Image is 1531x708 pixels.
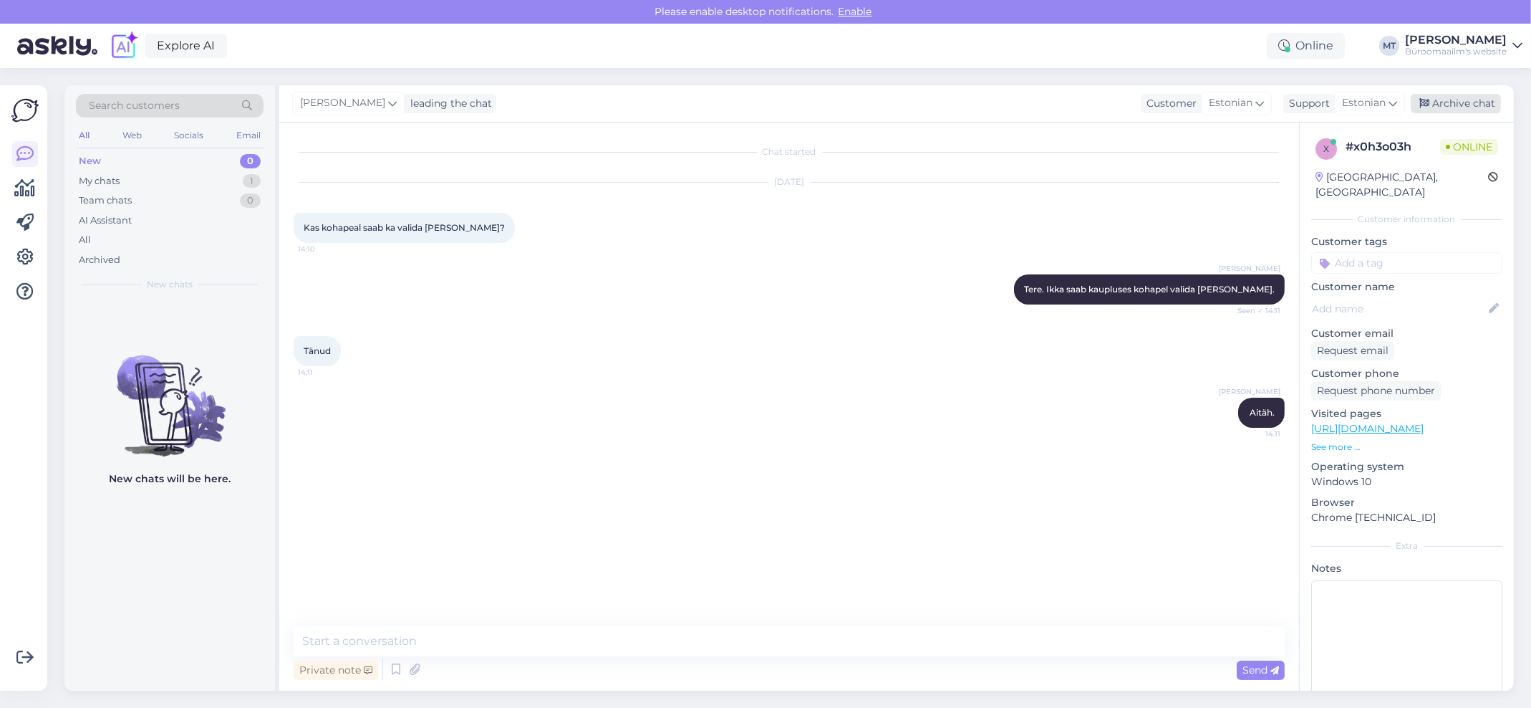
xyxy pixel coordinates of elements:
[1311,441,1502,454] p: See more ...
[79,233,91,247] div: All
[240,154,261,168] div: 0
[1405,34,1522,57] a: [PERSON_NAME]Büroomaailm's website
[300,95,385,111] span: [PERSON_NAME]
[109,31,139,61] img: explore-ai
[1209,95,1252,111] span: Estonian
[1311,252,1502,274] input: Add a tag
[120,126,145,145] div: Web
[1219,263,1280,274] span: [PERSON_NAME]
[1405,34,1507,46] div: [PERSON_NAME]
[1411,94,1501,113] div: Archive chat
[298,244,352,254] span: 14:10
[1283,96,1330,111] div: Support
[304,222,505,233] span: Kas kohapeal saab ka valida [PERSON_NAME]?
[64,330,275,459] img: No chats
[1315,170,1488,200] div: [GEOGRAPHIC_DATA], [GEOGRAPHIC_DATA]
[1311,495,1502,510] p: Browser
[1311,341,1394,360] div: Request email
[294,145,1285,158] div: Chat started
[1379,36,1399,56] div: MT
[304,345,331,356] span: Tänud
[1311,279,1502,295] p: Customer name
[1311,561,1502,576] p: Notes
[1311,422,1424,435] a: [URL][DOMAIN_NAME]
[1311,366,1502,381] p: Customer phone
[1346,138,1440,156] div: # x0h3o03h
[109,472,231,487] p: New chats will be here.
[834,5,876,18] span: Enable
[405,96,492,111] div: leading the chat
[1405,46,1507,57] div: Büroomaailm's website
[1250,407,1275,418] span: Aitäh.
[1311,234,1502,249] p: Customer tags
[1311,540,1502,552] div: Extra
[1342,95,1386,111] span: Estonian
[1141,96,1197,111] div: Customer
[1267,33,1345,59] div: Online
[1440,139,1498,155] span: Online
[79,214,132,228] div: AI Assistant
[1024,284,1275,295] span: Tere. Ikka saab kaupluses kohapel valida [PERSON_NAME].
[147,278,193,291] span: New chats
[243,174,261,188] div: 1
[1227,429,1280,439] span: 14:11
[79,174,120,188] div: My chats
[1311,474,1502,489] p: Windows 10
[1311,326,1502,341] p: Customer email
[1311,381,1441,401] div: Request phone number
[79,193,132,208] div: Team chats
[298,367,352,378] span: 14:11
[1312,301,1486,317] input: Add name
[240,193,261,208] div: 0
[79,154,101,168] div: New
[233,126,264,145] div: Email
[145,34,227,58] a: Explore AI
[89,98,180,113] span: Search customers
[294,176,1285,188] div: [DATE]
[79,253,120,267] div: Archived
[1242,664,1279,676] span: Send
[171,126,206,145] div: Socials
[1227,305,1280,316] span: Seen ✓ 14:11
[1311,459,1502,474] p: Operating system
[1219,386,1280,397] span: [PERSON_NAME]
[1323,143,1329,154] span: x
[294,661,378,680] div: Private note
[1311,406,1502,421] p: Visited pages
[1311,213,1502,226] div: Customer information
[76,126,92,145] div: All
[11,97,39,124] img: Askly Logo
[1311,510,1502,525] p: Chrome [TECHNICAL_ID]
